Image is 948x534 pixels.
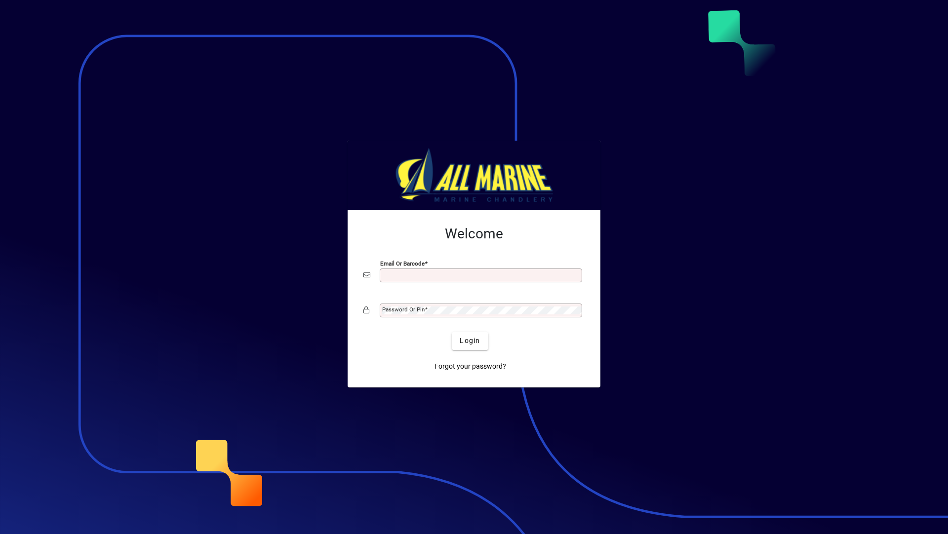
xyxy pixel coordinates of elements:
[460,336,480,346] span: Login
[434,361,506,372] span: Forgot your password?
[363,226,585,242] h2: Welcome
[380,260,425,267] mat-label: Email or Barcode
[382,306,425,313] mat-label: Password or Pin
[431,358,510,376] a: Forgot your password?
[452,332,488,350] button: Login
